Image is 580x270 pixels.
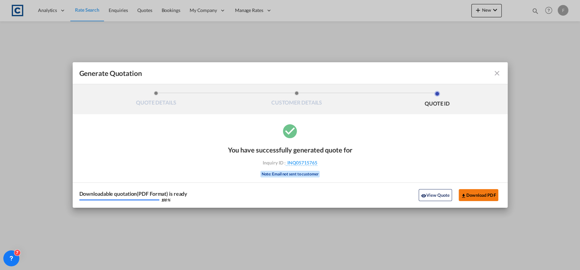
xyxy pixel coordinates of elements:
li: QUOTE DETAILS [86,91,227,109]
md-icon: icon-close fg-AAA8AD cursor m-0 [493,69,501,77]
md-icon: icon-download [461,193,466,198]
div: Inquiry ID : [251,160,329,166]
li: QUOTE ID [367,91,508,109]
span: Generate Quotation [79,69,142,78]
div: Note: Email not sent to customer [260,171,320,177]
md-dialog: Generate QuotationQUOTE ... [73,62,508,208]
li: CUSTOMER DETAILS [226,91,367,109]
div: 100 % [161,198,171,202]
md-icon: icon-checkbox-marked-circle [282,123,298,139]
md-icon: icon-eye [421,193,426,198]
div: Downloadable quotation(PDF Format) is ready [79,191,188,196]
span: INQ05715765 [286,160,317,166]
button: Download PDF [459,189,498,201]
div: You have successfully generated quote for [228,146,352,154]
button: icon-eyeView Quote [419,189,452,201]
